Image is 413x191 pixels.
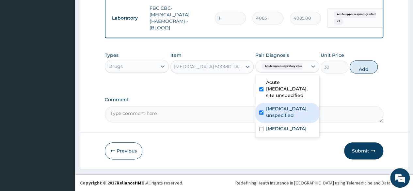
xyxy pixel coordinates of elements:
label: [MEDICAL_DATA], unspecified [266,105,315,119]
button: Add [350,60,377,73]
span: Acute upper respiratory infect... [334,11,381,18]
td: FBC CBC-[MEDICAL_DATA] (HAEMOGRAM) - [BLOOD] [146,2,212,34]
label: [MEDICAL_DATA] [266,125,307,132]
img: d_794563401_company_1708531726252_794563401 [12,33,26,49]
label: Item [170,52,182,58]
button: Previous [105,142,142,159]
label: Pair Diagnosis [255,52,289,58]
div: [MEDICAL_DATA] 500MG TABLET [174,63,243,70]
span: We're online! [38,55,90,121]
span: + 2 [334,18,343,25]
td: Laboratory [109,12,146,24]
a: RelianceHMO [117,180,145,186]
span: Acute upper respiratory infect... [262,63,309,70]
div: Drugs [108,63,123,70]
div: Chat with us now [34,37,110,45]
label: Comment [105,97,383,103]
footer: All rights reserved. [75,174,413,191]
textarea: Type your message and hit 'Enter' [3,124,124,147]
label: Types [105,53,119,58]
div: Minimize live chat window [107,3,123,19]
strong: Copyright © 2017 . [80,180,146,186]
label: Unit Price [321,52,344,58]
label: Acute [MEDICAL_DATA], site unspecified [266,79,315,99]
button: Submit [344,142,383,159]
div: Redefining Heath Insurance in [GEOGRAPHIC_DATA] using Telemedicine and Data Science! [235,180,408,186]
